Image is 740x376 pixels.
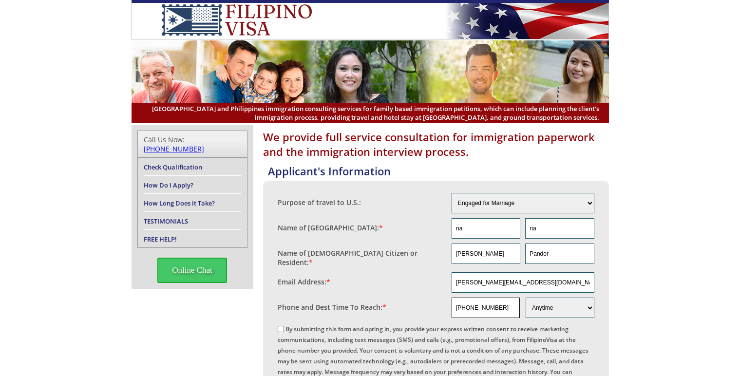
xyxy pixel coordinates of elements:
a: Check Qualification [144,163,202,171]
a: How Long Does it Take? [144,199,215,207]
input: First Name [452,244,520,264]
label: Email Address: [278,277,330,286]
input: By submitting this form and opting in, you provide your express written consent to receive market... [278,326,284,332]
h1: We provide full service consultation for immigration paperwork and the immigration interview proc... [263,130,609,159]
input: Phone [452,298,520,318]
label: Name of [DEMOGRAPHIC_DATA] Citizen or Resident: [278,248,442,267]
label: Phone and Best Time To Reach: [278,302,386,312]
span: [GEOGRAPHIC_DATA] and Philippines immigration consulting services for family based immigration pe... [141,104,599,122]
input: Email Address [452,272,594,293]
a: FREE HELP! [144,235,177,244]
span: Online Chat [157,258,227,283]
a: How Do I Apply? [144,181,193,189]
input: Last Name [525,218,594,239]
label: Name of [GEOGRAPHIC_DATA]: [278,223,383,232]
label: Purpose of travel to U.S.: [278,198,361,207]
select: Phone and Best Reach Time are required. [526,298,594,318]
a: [PHONE_NUMBER] [144,144,204,153]
h4: Applicant's Information [268,164,609,178]
input: First Name [452,218,520,239]
input: Last Name [525,244,594,264]
a: TESTIMONIALS [144,217,188,226]
div: Call Us Now: [144,135,241,153]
